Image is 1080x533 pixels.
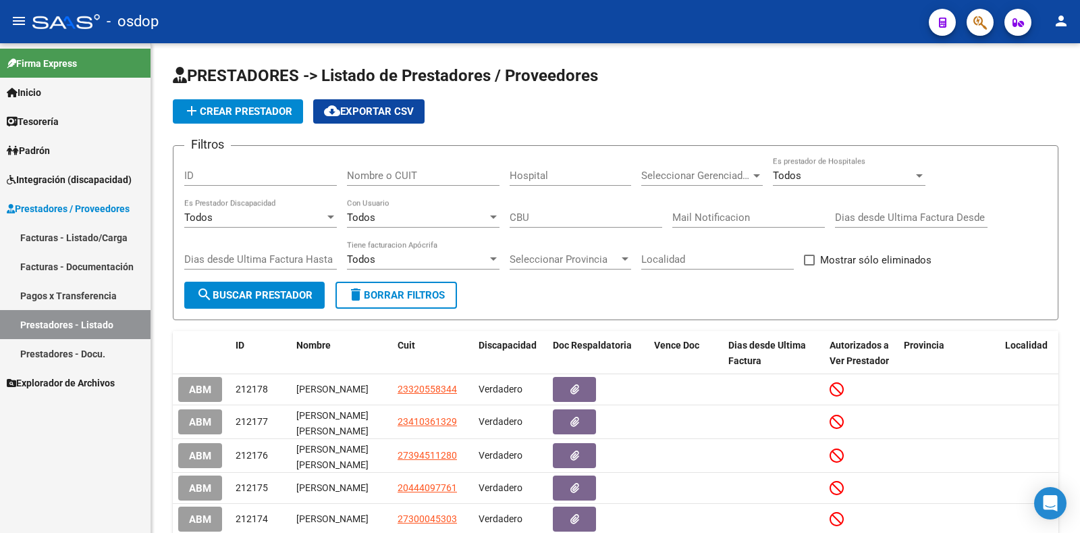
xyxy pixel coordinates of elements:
span: Dias desde Ultima Factura [728,340,806,366]
span: Prestadores / Proveedores [7,201,130,216]
datatable-header-cell: Discapacidad [473,331,547,376]
span: Crear Prestador [184,105,292,118]
datatable-header-cell: Doc Respaldatoria [547,331,649,376]
span: 23320558344 [398,384,457,395]
span: 27300045303 [398,513,457,524]
span: ABM [189,416,211,428]
button: ABM [178,476,222,501]
span: 27394511280 [398,450,457,461]
mat-icon: person [1053,13,1069,29]
div: Open Intercom Messenger [1034,487,1066,519]
div: [PERSON_NAME] [PERSON_NAME] [296,442,387,470]
span: 212175 [236,482,268,493]
span: Verdadero [479,450,522,461]
button: Borrar Filtros [335,282,457,309]
button: ABM [178,377,222,402]
mat-icon: search [196,286,213,303]
span: Nombre [296,340,331,351]
span: ABM [189,384,211,396]
span: Seleccionar Gerenciador [641,170,751,182]
span: Inicio [7,85,41,100]
div: [PERSON_NAME] [296,382,387,397]
datatable-header-cell: Cuit [392,331,473,376]
span: Cuit [398,340,415,351]
mat-icon: menu [11,13,27,29]
button: ABM [178,409,222,434]
span: Provincia [904,340,944,351]
span: Seleccionar Provincia [510,253,619,265]
span: Todos [773,170,801,182]
span: Verdadero [479,513,522,524]
mat-icon: delete [348,286,364,303]
span: Buscar Prestador [196,289,313,301]
div: [PERSON_NAME] [PERSON_NAME] [296,408,387,436]
span: Localidad [1005,340,1048,351]
span: Todos [184,211,213,224]
datatable-header-cell: Nombre [291,331,392,376]
span: 212177 [236,416,268,427]
span: Firma Express [7,56,77,71]
span: Tesorería [7,114,59,129]
button: Exportar CSV [313,99,425,124]
span: 212178 [236,384,268,395]
button: ABM [178,443,222,468]
span: 23410361329 [398,416,457,427]
span: Todos [347,253,375,265]
span: 212174 [236,513,268,524]
span: Verdadero [479,482,522,493]
span: Doc Respaldatoria [553,340,632,351]
datatable-header-cell: Autorizados a Ver Prestador [824,331,898,376]
span: Padrón [7,143,50,158]
span: Autorizados a Ver Prestador [830,340,889,366]
span: Exportar CSV [324,105,414,118]
mat-icon: cloud_download [324,103,340,119]
span: PRESTADORES -> Listado de Prestadores / Proveedores [173,66,598,85]
span: Mostrar sólo eliminados [820,252,932,268]
mat-icon: add [184,103,200,119]
span: Integración (discapacidad) [7,172,132,187]
span: Verdadero [479,416,522,427]
div: [PERSON_NAME] [296,480,387,496]
datatable-header-cell: Provincia [898,331,1000,376]
datatable-header-cell: Vence Doc [649,331,723,376]
div: [PERSON_NAME] [296,511,387,527]
datatable-header-cell: Dias desde Ultima Factura [723,331,824,376]
span: Discapacidad [479,340,537,351]
span: - osdop [107,7,159,36]
span: Explorador de Archivos [7,376,115,390]
span: Vence Doc [654,340,699,351]
span: ID [236,340,244,351]
span: ABM [189,450,211,462]
button: ABM [178,507,222,532]
span: Todos [347,211,375,224]
button: Crear Prestador [173,99,303,124]
button: Buscar Prestador [184,282,325,309]
span: ABM [189,482,211,494]
h3: Filtros [184,135,231,154]
span: ABM [189,513,211,526]
datatable-header-cell: ID [230,331,291,376]
span: 20444097761 [398,482,457,493]
span: 212176 [236,450,268,461]
span: Verdadero [479,384,522,395]
span: Borrar Filtros [348,289,445,301]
